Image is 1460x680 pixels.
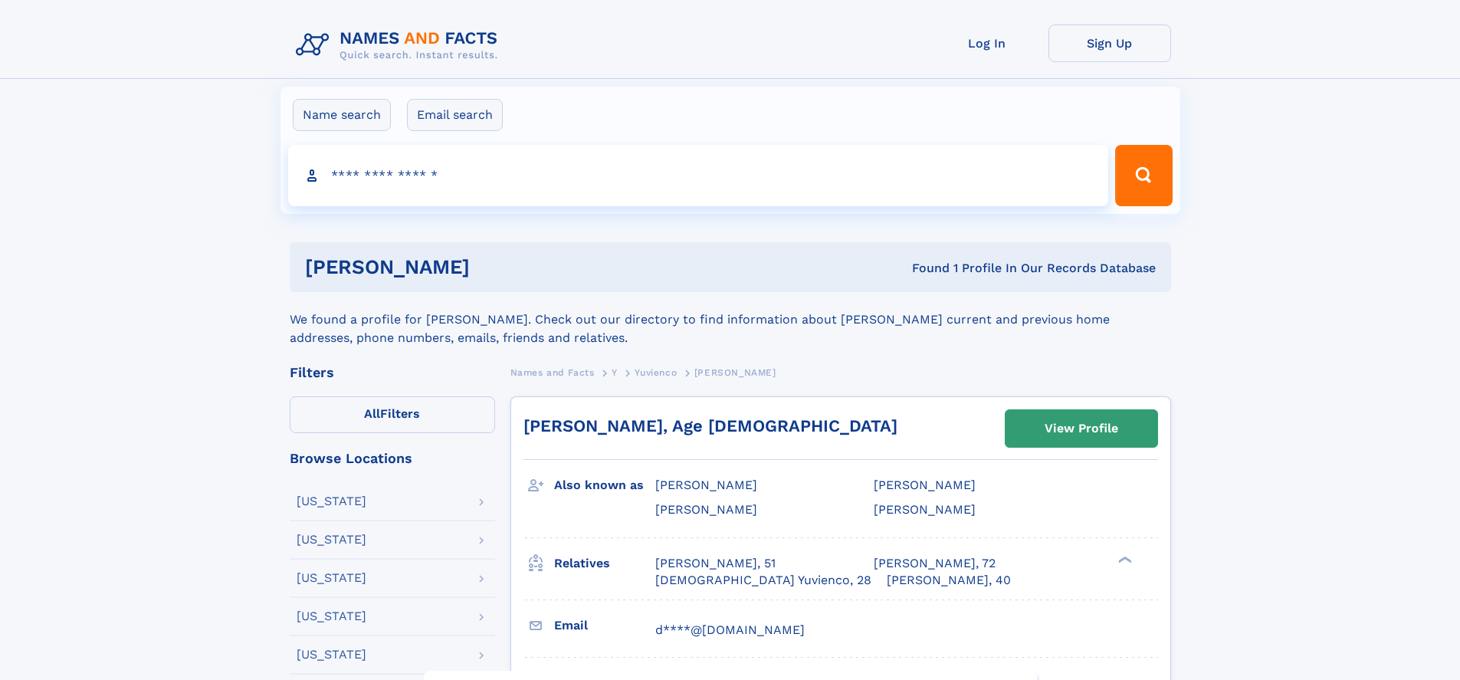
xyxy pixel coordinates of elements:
[293,99,391,131] label: Name search
[297,534,366,546] div: [US_STATE]
[887,572,1011,589] a: [PERSON_NAME], 40
[635,363,677,382] a: Yuvienco
[1045,411,1118,446] div: View Profile
[297,610,366,623] div: [US_STATE]
[305,258,691,277] h1: [PERSON_NAME]
[1006,410,1157,447] a: View Profile
[691,260,1156,277] div: Found 1 Profile In Our Records Database
[655,478,757,492] span: [PERSON_NAME]
[612,367,618,378] span: Y
[290,25,510,66] img: Logo Names and Facts
[1114,554,1133,564] div: ❯
[364,406,380,421] span: All
[523,416,897,435] a: [PERSON_NAME], Age [DEMOGRAPHIC_DATA]
[290,396,495,433] label: Filters
[290,292,1171,347] div: We found a profile for [PERSON_NAME]. Check out our directory to find information about [PERSON_N...
[874,555,996,572] a: [PERSON_NAME], 72
[694,367,776,378] span: [PERSON_NAME]
[655,555,776,572] a: [PERSON_NAME], 51
[510,363,595,382] a: Names and Facts
[655,572,871,589] a: [DEMOGRAPHIC_DATA] Yuvienco, 28
[554,550,655,577] h3: Relatives
[874,502,976,517] span: [PERSON_NAME]
[926,25,1048,62] a: Log In
[874,478,976,492] span: [PERSON_NAME]
[612,363,618,382] a: Y
[655,502,757,517] span: [PERSON_NAME]
[290,452,495,465] div: Browse Locations
[288,145,1109,206] input: search input
[1048,25,1171,62] a: Sign Up
[290,366,495,379] div: Filters
[635,367,677,378] span: Yuvienco
[554,613,655,639] h3: Email
[554,472,655,498] h3: Also known as
[297,495,366,508] div: [US_STATE]
[297,649,366,661] div: [US_STATE]
[407,99,503,131] label: Email search
[297,572,366,584] div: [US_STATE]
[1115,145,1172,206] button: Search Button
